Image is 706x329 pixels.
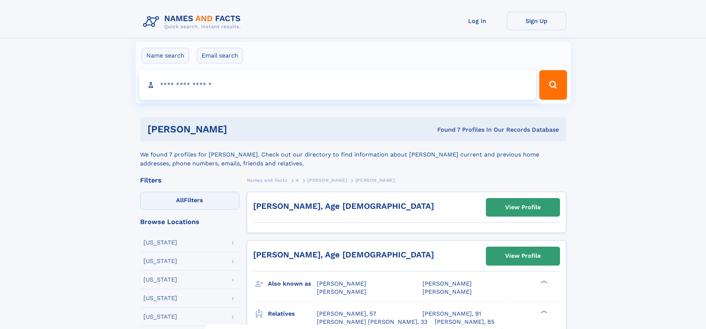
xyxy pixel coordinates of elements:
span: [PERSON_NAME] [422,288,472,295]
a: Sign Up [507,12,566,30]
div: [US_STATE] [143,240,177,246]
a: [PERSON_NAME], Age [DEMOGRAPHIC_DATA] [253,250,434,259]
a: Names and Facts [247,175,288,185]
div: ❯ [539,279,548,284]
span: [PERSON_NAME] [317,288,366,295]
span: A [296,178,299,183]
a: View Profile [486,198,560,216]
label: Filters [140,192,239,210]
div: [US_STATE] [143,277,177,283]
div: [US_STATE] [143,258,177,264]
a: [PERSON_NAME], Age [DEMOGRAPHIC_DATA] [253,201,434,211]
a: [PERSON_NAME] [PERSON_NAME], 33 [317,318,427,326]
a: View Profile [486,247,560,265]
div: View Profile [505,199,541,216]
span: [PERSON_NAME] [317,280,366,287]
a: [PERSON_NAME], 57 [317,310,376,318]
img: Logo Names and Facts [140,12,247,32]
a: [PERSON_NAME] [307,175,347,185]
div: View Profile [505,247,541,264]
div: We found 7 profiles for [PERSON_NAME]. Check out our directory to find information about [PERSON_... [140,141,566,168]
input: search input [139,70,536,100]
span: All [176,197,184,204]
span: [PERSON_NAME] [422,280,472,287]
div: Filters [140,177,239,184]
div: [US_STATE] [143,314,177,320]
span: [PERSON_NAME] [355,178,395,183]
a: [PERSON_NAME], 85 [435,318,494,326]
a: A [296,175,299,185]
div: Found 7 Profiles In Our Records Database [332,126,559,134]
div: [US_STATE] [143,295,177,301]
span: [PERSON_NAME] [307,178,347,183]
h3: Relatives [268,307,317,320]
a: [PERSON_NAME], 91 [422,310,481,318]
button: Search Button [539,70,567,100]
a: Log In [448,12,507,30]
h3: Also known as [268,277,317,290]
h1: [PERSON_NAME] [148,125,332,134]
div: Browse Locations [140,218,239,225]
label: Email search [197,48,243,63]
label: Name search [142,48,189,63]
div: ❯ [539,309,548,314]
